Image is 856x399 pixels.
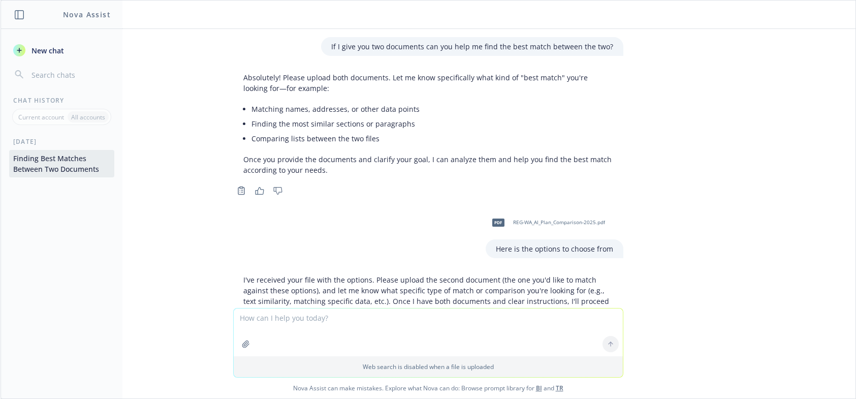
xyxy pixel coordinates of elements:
li: Comparing lists between the two files [251,131,613,146]
input: Search chats [29,68,110,82]
div: [DATE] [1,137,122,146]
div: Chat History [1,96,122,105]
p: Current account [18,113,64,121]
span: Nova Assist can make mistakes. Explore what Nova can do: Browse prompt library for and [5,378,851,398]
p: If I give you two documents can you help me find the best match between the two? [331,41,613,52]
li: Matching names, addresses, or other data points [251,102,613,116]
span: New chat [29,45,64,56]
p: Absolutely! Please upload both documents. Let me know specifically what kind of "best match" you'... [243,72,613,94]
a: BI [536,384,542,392]
span: pdf [492,219,504,226]
a: TR [556,384,563,392]
p: Here is the options to choose from [496,243,613,254]
p: All accounts [71,113,105,121]
svg: Copy to clipboard [237,186,246,195]
p: Web search is disabled when a file is uploaded [240,362,617,371]
li: Finding the most similar sections or paragraphs [251,116,613,131]
button: New chat [9,41,114,59]
button: Finding Best Matches Between Two Documents [9,150,114,177]
p: I've received your file with the options. Please upload the second document (the one you'd like t... [243,274,613,317]
div: pdfREG-WA_AI_Plan_Comparison-2025.pdf [486,210,607,235]
button: Thumbs down [270,183,286,198]
span: REG-WA_AI_Plan_Comparison-2025.pdf [513,219,605,226]
p: Once you provide the documents and clarify your goal, I can analyze them and help you find the be... [243,154,613,175]
h1: Nova Assist [63,9,111,20]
